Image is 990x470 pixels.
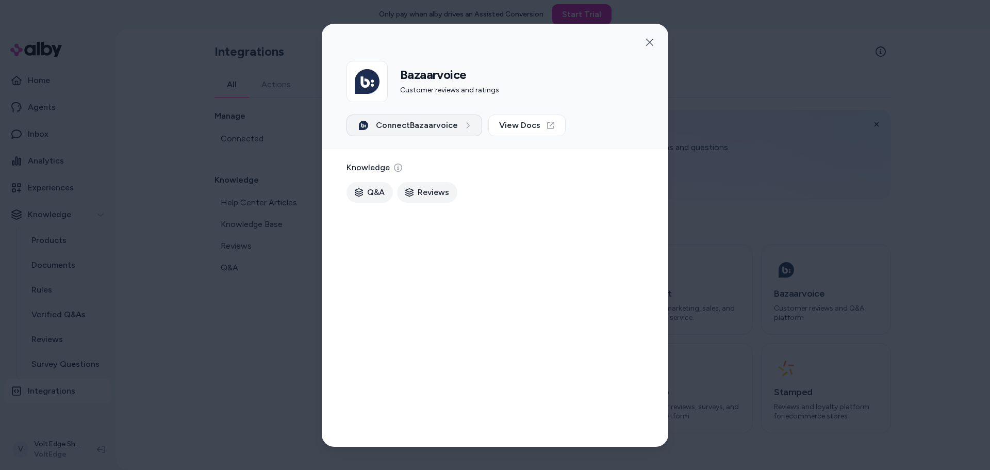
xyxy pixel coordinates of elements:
span: View Docs [499,119,540,132]
button: ConnectBazaarvoice [346,115,482,136]
span: Reviews [418,186,449,199]
span: Q&A [367,186,385,199]
h2: Bazaarvoice [400,67,499,82]
p: Knowledge [346,161,402,174]
a: View Docs [488,115,566,136]
p: Customer reviews and ratings [400,84,499,96]
span: Connect Bazaarvoice [376,119,458,132]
